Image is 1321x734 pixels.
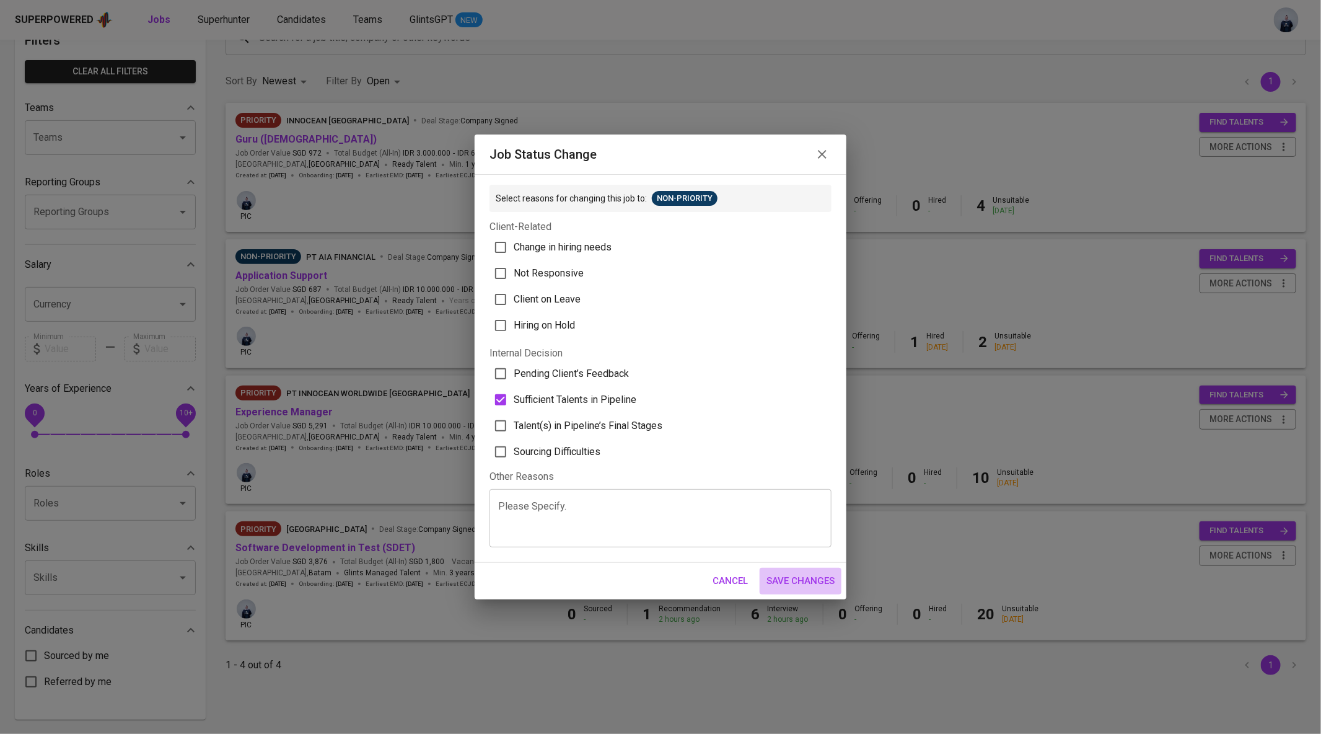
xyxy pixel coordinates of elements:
span: Change in hiring needs [514,240,612,255]
div: Other Reasons [489,470,832,484]
p: Select reasons for changing this job to: [496,192,647,205]
span: Client on Leave [514,292,581,307]
button: Save Changes [760,568,841,594]
span: Sourcing Difficulties [514,444,600,459]
p: Internal Decision [489,346,832,361]
span: Not Responsive [514,266,584,281]
span: Cancel [713,573,748,589]
span: Hiring on Hold [514,318,575,333]
p: Client-Related [489,219,832,234]
h6: Job status change [489,144,597,164]
span: Talent(s) in Pipeline’s Final Stages [514,418,662,433]
button: Cancel [706,568,755,594]
span: Pending Client’s Feedback [514,366,629,381]
span: Save Changes [766,573,835,589]
span: Non-Priority [652,193,718,205]
span: Sufficient Talents in Pipeline [514,392,636,407]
